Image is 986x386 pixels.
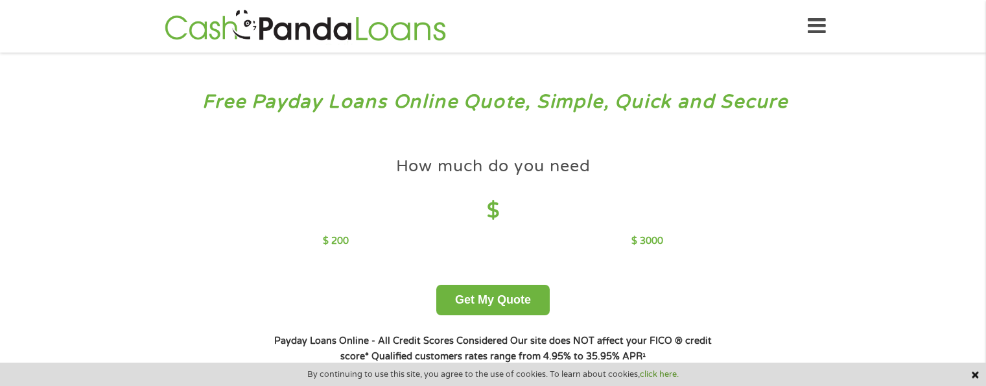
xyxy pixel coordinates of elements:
p: $ 3000 [631,234,663,248]
h4: How much do you need [396,156,591,177]
strong: Our site does NOT affect your FICO ® credit score* [340,335,712,362]
img: GetLoanNow Logo [161,8,450,45]
p: $ 200 [323,234,349,248]
a: click here. [640,369,679,380]
span: By continuing to use this site, you agree to the use of cookies. To learn about cookies, [307,370,679,379]
strong: Payday Loans Online - All Credit Scores Considered [274,335,508,346]
h4: $ [323,198,663,224]
button: Get My Quote [436,285,550,315]
strong: Qualified customers rates range from 4.95% to 35.95% APR¹ [371,351,646,362]
h3: Free Payday Loans Online Quote, Simple, Quick and Secure [38,90,949,114]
